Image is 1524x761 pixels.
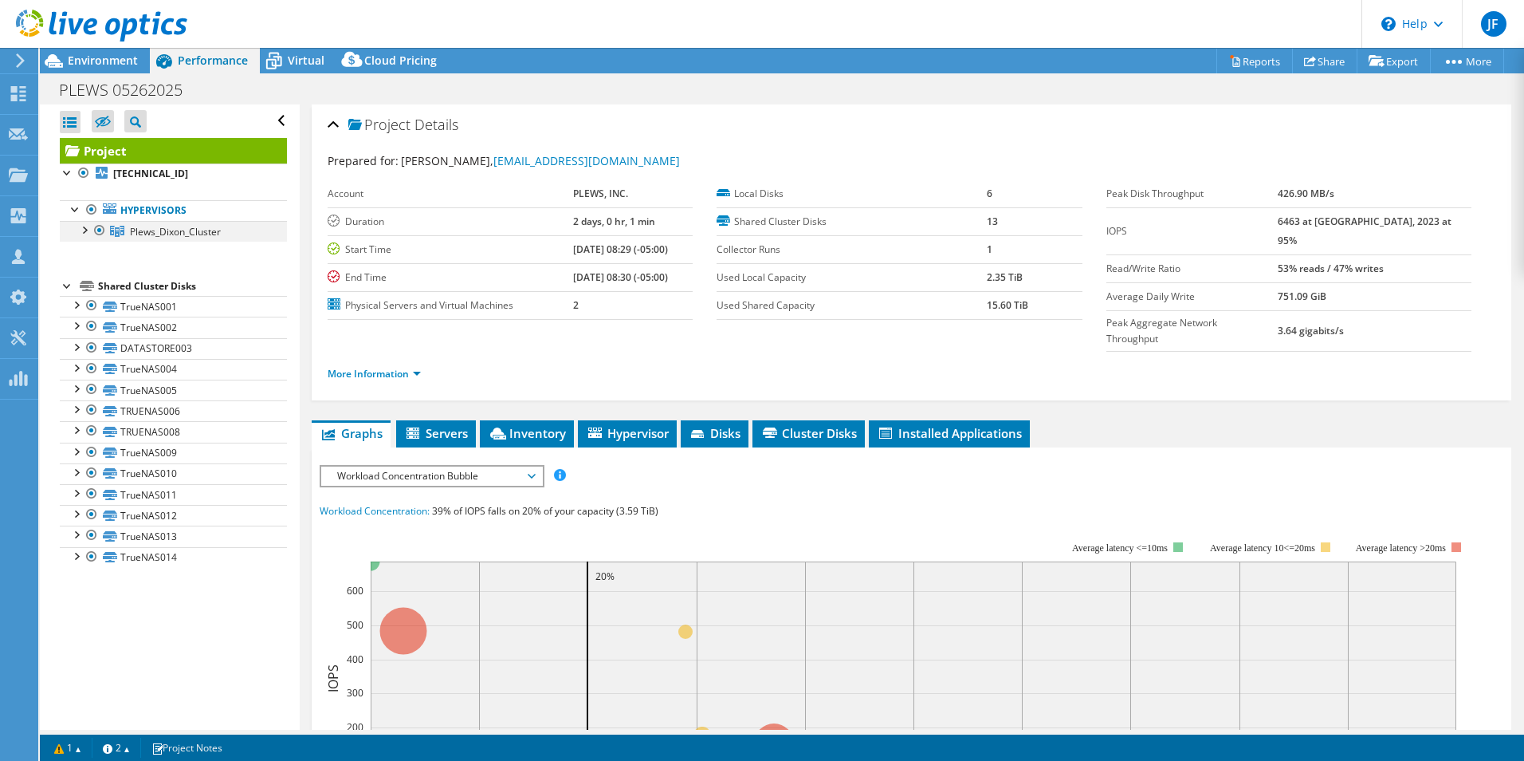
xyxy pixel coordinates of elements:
span: Servers [404,425,468,441]
b: 426.90 MB/s [1278,187,1334,200]
b: 3.64 gigabits/s [1278,324,1344,337]
a: Reports [1216,49,1293,73]
label: Average Daily Write [1106,289,1278,305]
span: Hypervisor [586,425,669,441]
b: 2.35 TiB [987,270,1023,284]
a: TrueNAS001 [60,296,287,317]
b: 13 [987,215,998,228]
label: Collector Runs [717,242,987,258]
a: Project [60,138,287,164]
span: Workload Concentration: [320,504,430,518]
label: Duration [328,214,573,230]
label: Prepared for: [328,153,399,168]
span: Virtual [288,53,324,68]
div: Shared Cluster Disks [98,277,287,296]
span: Environment [68,53,138,68]
label: Read/Write Ratio [1106,261,1278,277]
a: DATASTORE003 [60,338,287,359]
a: TrueNAS005 [60,380,287,400]
text: 400 [347,653,363,666]
label: Used Shared Capacity [717,298,987,313]
span: Performance [178,53,248,68]
a: More Information [328,367,421,380]
a: More [1430,49,1504,73]
a: TrueNAS010 [60,463,287,484]
span: Details [414,115,458,134]
a: TrueNAS014 [60,547,287,568]
span: Graphs [320,425,383,441]
svg: \n [1381,17,1396,31]
span: Cluster Disks [760,425,857,441]
a: TRUENAS008 [60,421,287,442]
a: Export [1357,49,1431,73]
a: 1 [43,738,92,758]
h1: PLEWS 05262025 [52,81,207,99]
b: 6 [987,187,992,200]
text: IOPS [324,664,342,692]
b: [DATE] 08:30 (-05:00) [573,270,668,284]
a: TRUENAS006 [60,400,287,421]
label: Used Local Capacity [717,270,987,286]
label: Physical Servers and Virtual Machines [328,298,573,313]
text: 600 [347,584,363,597]
label: Start Time [328,242,573,258]
a: [EMAIL_ADDRESS][DOMAIN_NAME] [493,153,680,168]
a: Share [1292,49,1357,73]
tspan: Average latency <=10ms [1072,542,1168,554]
span: Workload Concentration Bubble [329,467,534,486]
b: 2 days, 0 hr, 1 min [573,215,655,228]
label: Peak Disk Throughput [1106,186,1278,202]
label: IOPS [1106,223,1278,239]
b: 1 [987,242,992,256]
span: JF [1481,11,1506,37]
label: Peak Aggregate Network Throughput [1106,315,1278,347]
text: 200 [347,720,363,734]
text: 300 [347,686,363,700]
b: 53% reads / 47% writes [1278,262,1384,275]
a: Hypervisors [60,200,287,221]
span: 39% of IOPS falls on 20% of your capacity (3.59 TiB) [432,504,658,518]
label: End Time [328,270,573,286]
b: [DATE] 08:29 (-05:00) [573,242,668,256]
span: Disks [689,425,740,441]
span: Plews_Dixon_Cluster [130,225,221,239]
a: Plews_Dixon_Cluster [60,221,287,242]
a: TrueNAS013 [60,526,287,546]
text: 20% [595,570,615,583]
a: TrueNAS011 [60,484,287,505]
span: Cloud Pricing [364,53,437,68]
label: Account [328,186,573,202]
a: TrueNAS009 [60,443,287,463]
b: 2 [573,298,579,312]
b: 751.09 GiB [1278,290,1326,303]
a: [TECHNICAL_ID] [60,164,287,184]
tspan: Average latency 10<=20ms [1210,542,1315,554]
a: TrueNAS012 [60,505,287,526]
span: Inventory [488,425,566,441]
b: PLEWS, INC. [573,187,628,200]
span: Installed Applications [877,425,1022,441]
label: Shared Cluster Disks [717,214,987,230]
text: 500 [347,618,363,632]
span: [PERSON_NAME], [401,153,680,168]
span: Project [348,117,410,133]
a: 2 [92,738,141,758]
b: 15.60 TiB [987,298,1028,312]
a: Project Notes [140,738,234,758]
a: TrueNAS004 [60,359,287,380]
a: TrueNAS002 [60,317,287,337]
b: [TECHNICAL_ID] [113,167,188,180]
label: Local Disks [717,186,987,202]
b: 6463 at [GEOGRAPHIC_DATA], 2023 at 95% [1278,215,1451,247]
text: Average latency >20ms [1356,542,1446,554]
